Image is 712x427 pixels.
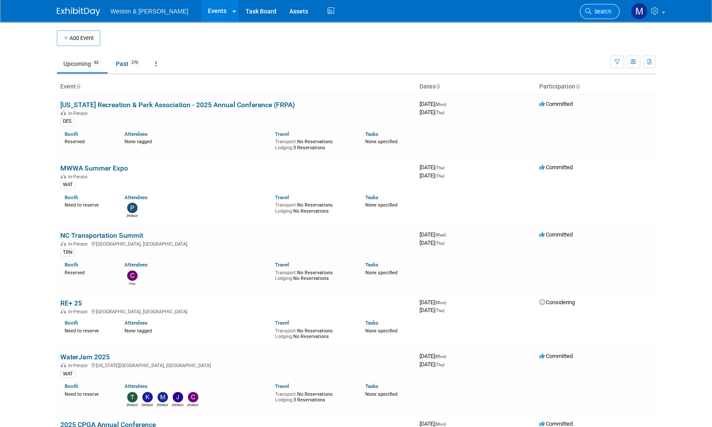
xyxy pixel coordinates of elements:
a: Tasks [365,131,378,137]
div: Need to reserve [65,200,112,208]
a: Tasks [365,320,378,326]
a: Travel [275,383,289,389]
span: - [447,299,449,305]
button: Add Event [57,30,100,46]
img: Patrick Yeo [127,203,138,213]
a: Travel [275,262,289,268]
div: DES [60,118,74,125]
img: In-Person Event [61,363,66,367]
div: [GEOGRAPHIC_DATA], [GEOGRAPHIC_DATA] [60,240,413,247]
span: (Mon) [435,422,446,427]
a: Attendees [125,320,148,326]
div: No Reservations 3 Reservations [275,137,352,151]
span: None specified [365,139,397,145]
span: (Thu) [435,165,444,170]
a: Sort by Start Date [436,83,440,90]
span: - [447,420,449,427]
span: Weston & [PERSON_NAME] [111,8,188,15]
img: In-Person Event [61,174,66,178]
span: None specified [365,328,397,334]
div: [US_STATE][GEOGRAPHIC_DATA], [GEOGRAPHIC_DATA] [60,361,413,368]
a: [US_STATE] Recreation & Park Association - 2025 Annual Conference (FRPA) [60,101,295,109]
th: Dates [416,79,536,94]
span: (Thu) [435,110,444,115]
span: Committed [539,231,573,238]
span: (Mon) [435,102,446,107]
div: Need to reserve [65,390,112,397]
a: MWWA Summer Expo [60,164,128,172]
span: Transport: [275,270,297,276]
span: Lodging: [275,334,293,339]
img: Mary Ann Trujillo [631,3,647,20]
span: In-Person [68,111,90,116]
span: [DATE] [420,307,444,313]
a: Booth [65,383,78,389]
span: [DATE] [420,101,449,107]
span: - [447,353,449,359]
span: (Mon) [435,300,446,305]
span: Lodging: [275,145,293,151]
span: Committed [539,164,573,171]
div: [GEOGRAPHIC_DATA], [GEOGRAPHIC_DATA] [60,308,413,315]
span: - [447,101,449,107]
span: (Thu) [435,241,444,246]
a: Booth [65,131,78,137]
img: Margaret McCarthy [157,392,168,402]
span: Transport: [275,139,297,145]
a: Sort by Participation Type [575,83,580,90]
span: None specified [365,270,397,276]
span: Committed [539,353,573,359]
span: [DATE] [420,361,444,368]
a: Tasks [365,383,378,389]
a: Sort by Event Name [76,83,80,90]
a: Past270 [109,56,147,72]
img: Kevin MacKinnon [142,392,153,402]
img: In-Person Event [61,111,66,115]
span: [DATE] [420,299,449,305]
span: Committed [539,420,573,427]
th: Participation [536,79,656,94]
span: [DATE] [420,240,444,246]
a: Attendees [125,383,148,389]
a: Booth [65,194,78,200]
div: Tony Zerilli [127,402,138,407]
a: Travel [275,320,289,326]
a: Travel [275,194,289,200]
span: Search [591,8,611,15]
div: Chip Hutchens [127,281,138,286]
span: Considering [539,299,575,305]
span: (Mon) [435,354,446,359]
span: In-Person [68,363,90,368]
span: - [446,164,447,171]
div: Jason Gillespie [172,402,183,407]
div: None tagged [125,137,269,145]
span: Transport: [275,328,297,334]
a: Attendees [125,194,148,200]
span: Lodging: [275,276,293,281]
div: Margaret McCarthy [157,402,168,407]
a: RE+ 25 [60,299,82,307]
img: ExhibitDay [57,7,100,16]
a: NC Transportation Summit [60,231,143,240]
span: [DATE] [420,109,444,115]
img: Chip Hutchens [127,270,138,281]
a: Tasks [365,194,378,200]
span: In-Person [68,174,90,180]
div: TRN [60,249,75,256]
div: WAT [60,181,75,189]
span: Transport: [275,202,297,208]
a: Booth [65,262,78,268]
span: (Thu) [435,308,444,313]
div: None tagged [125,326,269,334]
div: Reserved [65,268,112,276]
img: In-Person Event [61,241,66,246]
div: No Reservations No Reservations [275,326,352,340]
span: [DATE] [420,231,449,238]
span: (Thu) [435,362,444,367]
div: No Reservations 3 Reservations [275,390,352,403]
span: [DATE] [420,353,449,359]
div: Kevin MacKinnon [142,402,153,407]
a: Attendees [125,131,148,137]
span: None specified [365,391,397,397]
img: Tony Zerilli [127,392,138,402]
